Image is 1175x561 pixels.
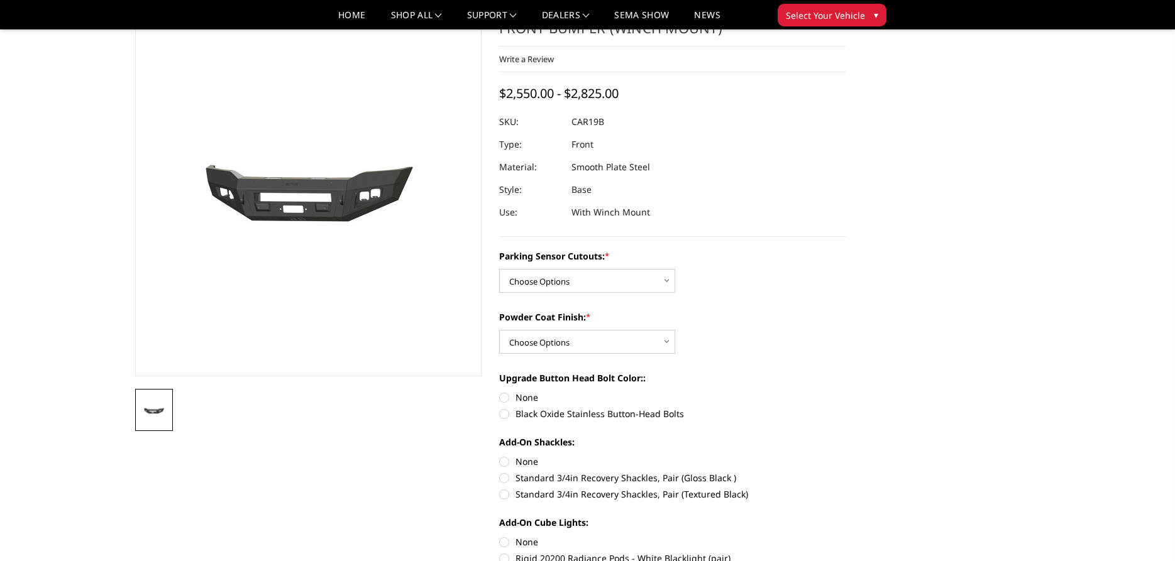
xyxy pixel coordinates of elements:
[874,8,878,21] span: ▾
[499,201,562,224] dt: Use:
[571,133,593,156] dd: Front
[499,178,562,201] dt: Style:
[499,535,846,548] label: None
[542,11,590,29] a: Dealers
[614,11,669,29] a: SEMA Show
[499,435,846,449] label: Add-On Shackles:
[499,407,846,420] label: Black Oxide Stainless Button-Head Bolts
[499,371,846,384] label: Upgrade Button Head Bolt Color::
[391,11,442,29] a: shop all
[499,53,554,65] a: Write a Review
[499,111,562,133] dt: SKU:
[499,310,846,324] label: Powder Coat Finish:
[499,249,846,263] label: Parking Sensor Cutouts:
[571,156,650,178] dd: Smooth Plate Steel
[499,85,619,102] span: $2,550.00 - $2,825.00
[467,11,517,29] a: Support
[571,178,592,201] dd: Base
[778,4,886,26] button: Select Your Vehicle
[499,391,846,404] label: None
[499,156,562,178] dt: Material:
[338,11,365,29] a: Home
[694,11,720,29] a: News
[499,133,562,156] dt: Type:
[499,487,846,501] label: Standard 3/4in Recovery Shackles, Pair (Textured Black)
[571,111,604,133] dd: CAR19B
[571,201,650,224] dd: With Winch Mount
[139,403,169,417] img: 2019-2025 Ram 2500-3500 - A2 Series- Base Front Bumper (winch mount)
[499,516,846,529] label: Add-On Cube Lights:
[499,471,846,484] label: Standard 3/4in Recovery Shackles, Pair (Gloss Black )
[499,455,846,468] label: None
[786,9,865,22] span: Select Your Vehicle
